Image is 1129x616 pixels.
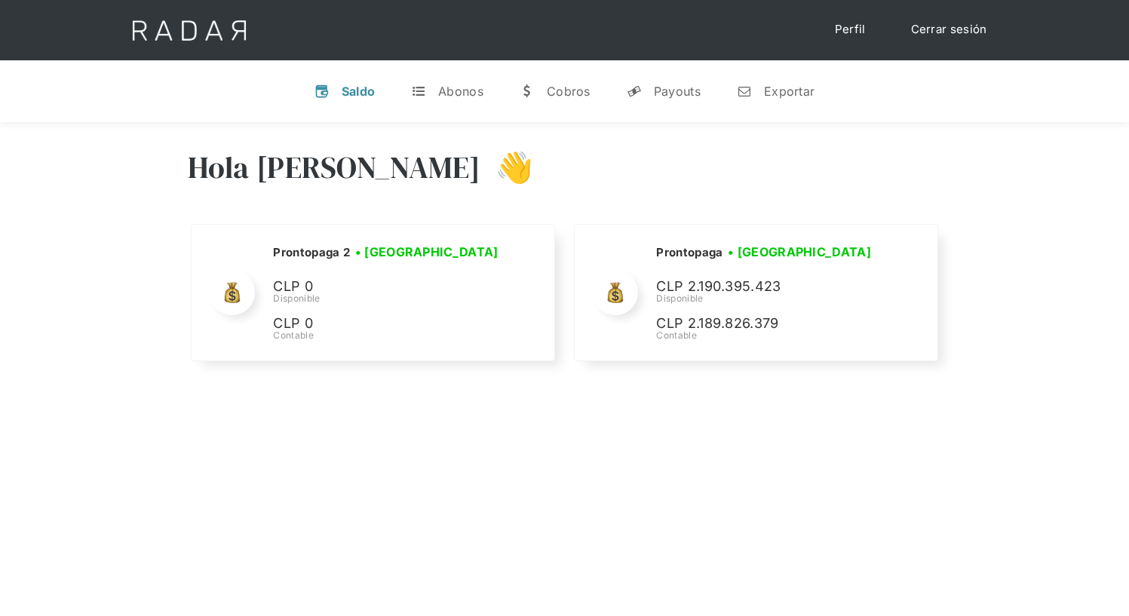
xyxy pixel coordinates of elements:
h2: Prontopaga [656,245,722,260]
div: Disponible [273,292,503,305]
div: Contable [656,329,882,342]
h3: • [GEOGRAPHIC_DATA] [355,243,499,261]
div: Exportar [764,84,815,99]
p: CLP 2.189.826.379 [656,313,882,335]
p: CLP 2.190.395.423 [656,276,882,298]
div: n [737,84,752,99]
div: Saldo [342,84,376,99]
div: Cobros [547,84,591,99]
div: Disponible [656,292,882,305]
a: Cerrar sesión [896,15,1002,44]
h3: Hola [PERSON_NAME] [188,149,480,186]
div: y [627,84,642,99]
h2: Prontopaga 2 [273,245,350,260]
h3: • [GEOGRAPHIC_DATA] [728,243,871,261]
div: w [520,84,535,99]
div: Payouts [654,84,701,99]
h3: 👋 [480,149,533,186]
p: CLP 0 [273,313,499,335]
a: Perfil [820,15,881,44]
div: Contable [273,329,503,342]
p: CLP 0 [273,276,499,298]
div: Abonos [438,84,483,99]
div: v [314,84,330,99]
div: t [411,84,426,99]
